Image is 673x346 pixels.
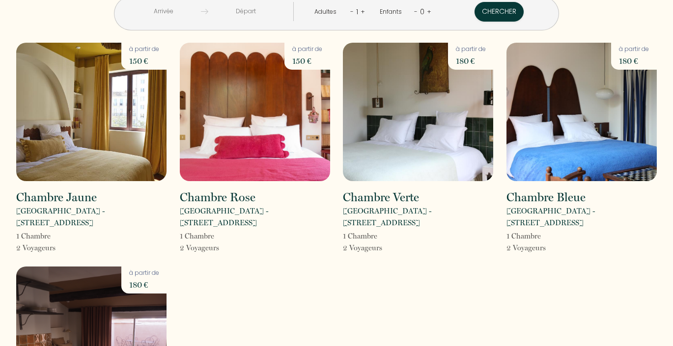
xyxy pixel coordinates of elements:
p: 150 € [292,54,322,68]
span: s [53,243,56,252]
span: s [379,243,382,252]
p: 2 Voyageur [343,242,382,254]
p: 1 Chambre [16,230,56,242]
button: Chercher [475,2,524,22]
p: 2 Voyageur [180,242,219,254]
p: 1 Chambre [506,230,546,242]
h2: Chambre Jaune [16,191,97,203]
div: Enfants [380,7,405,17]
h2: Chambre Verte [343,191,419,203]
span: s [543,243,546,252]
p: [GEOGRAPHIC_DATA] - [STREET_ADDRESS] [506,205,657,229]
a: + [361,7,365,16]
img: rental-image [16,43,167,181]
input: Départ [208,2,283,21]
img: rental-image [180,43,330,181]
p: à partir de [619,45,649,54]
div: Adultes [314,7,340,17]
h2: Chambre Rose [180,191,255,203]
p: 1 Chambre [343,230,382,242]
div: 0 [418,4,427,20]
p: [GEOGRAPHIC_DATA] - [STREET_ADDRESS] [16,205,167,229]
p: 180 € [619,54,649,68]
p: à partir de [129,268,159,278]
img: guests [201,8,208,15]
p: à partir de [292,45,322,54]
p: 2 Voyageur [506,242,546,254]
p: 180 € [456,54,486,68]
div: 1 [354,4,361,20]
a: - [414,7,418,16]
p: [GEOGRAPHIC_DATA] - [STREET_ADDRESS] [343,205,493,229]
p: à partir de [129,45,159,54]
p: 150 € [129,54,159,68]
p: 2 Voyageur [16,242,56,254]
img: rental-image [343,43,493,181]
h2: Chambre Bleue [506,191,586,203]
span: s [216,243,219,252]
a: - [350,7,354,16]
a: + [427,7,431,16]
p: [GEOGRAPHIC_DATA] - [STREET_ADDRESS] [180,205,330,229]
p: à partir de [456,45,486,54]
p: 1 Chambre [180,230,219,242]
input: Arrivée [126,2,201,21]
p: 180 € [129,278,159,292]
img: rental-image [506,43,657,181]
